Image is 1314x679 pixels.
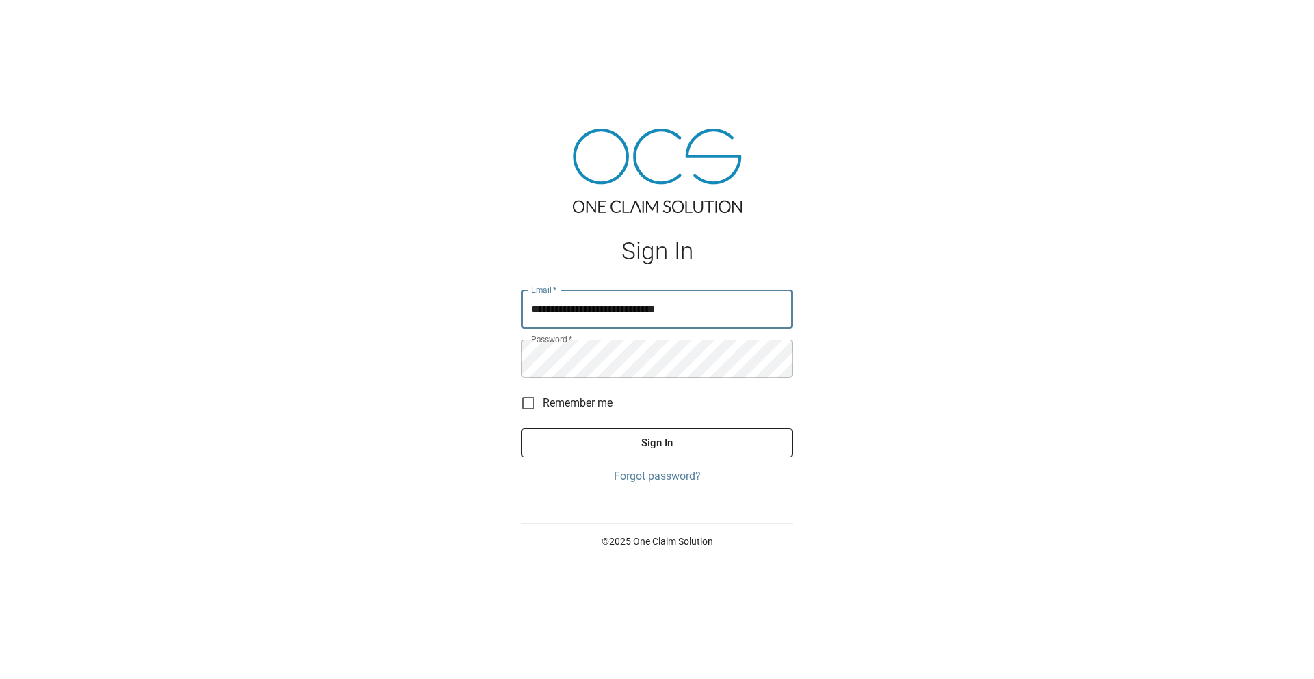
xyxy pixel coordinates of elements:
label: Password [531,333,572,345]
p: © 2025 One Claim Solution [521,535,793,548]
label: Email [531,284,557,296]
button: Sign In [521,428,793,457]
img: ocs-logo-white-transparent.png [16,8,71,36]
span: Remember me [543,395,613,411]
img: ocs-logo-tra.png [573,129,742,213]
a: Forgot password? [521,468,793,485]
h1: Sign In [521,238,793,266]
